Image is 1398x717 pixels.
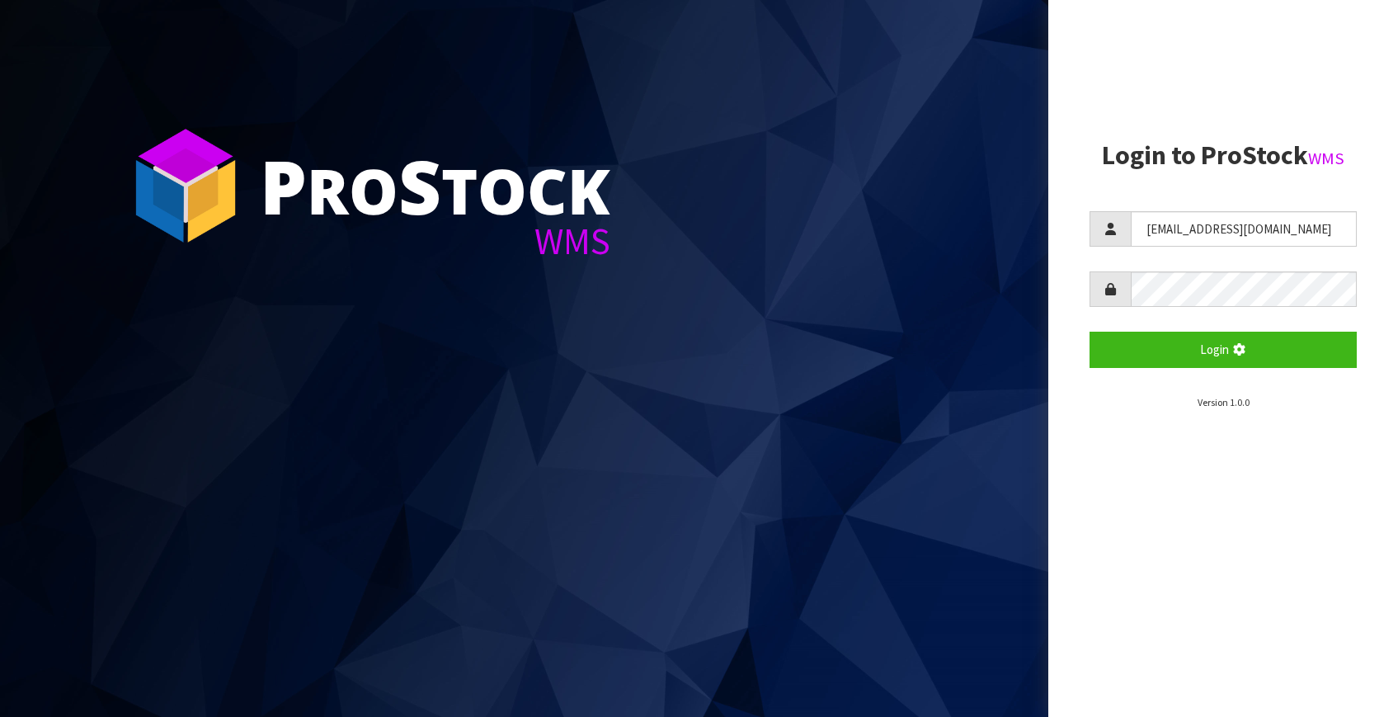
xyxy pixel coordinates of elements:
small: WMS [1308,148,1344,169]
img: ProStock Cube [124,124,247,248]
small: Version 1.0.0 [1198,396,1250,408]
span: P [260,135,307,236]
span: S [398,135,441,236]
button: Login [1090,332,1357,367]
div: WMS [260,223,610,260]
input: Username [1131,211,1357,247]
h2: Login to ProStock [1090,141,1357,170]
div: ro tock [260,149,610,223]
